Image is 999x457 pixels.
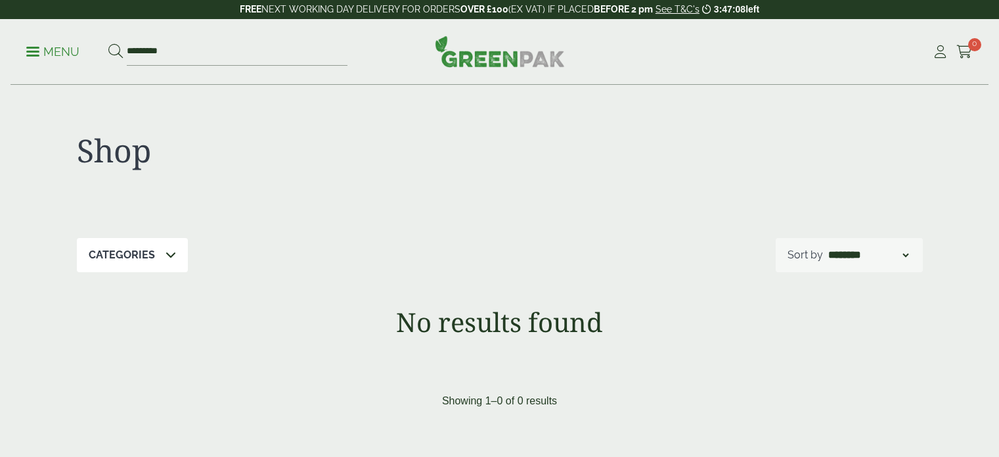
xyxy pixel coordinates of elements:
[956,45,973,59] i: Cart
[745,4,759,14] span: left
[41,306,958,338] h1: No results found
[240,4,261,14] strong: FREE
[26,44,79,57] a: Menu
[594,4,653,14] strong: BEFORE 2 pm
[442,393,557,409] p: Showing 1–0 of 0 results
[26,44,79,60] p: Menu
[655,4,699,14] a: See T&C's
[77,132,500,170] h1: Shop
[89,247,155,263] p: Categories
[826,247,911,263] select: Shop order
[714,4,745,14] span: 3:47:08
[788,247,823,263] p: Sort by
[435,36,565,67] img: GreenPak Supplies
[932,45,948,59] i: My Account
[460,4,508,14] strong: OVER £100
[956,42,973,62] a: 0
[968,38,981,51] span: 0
